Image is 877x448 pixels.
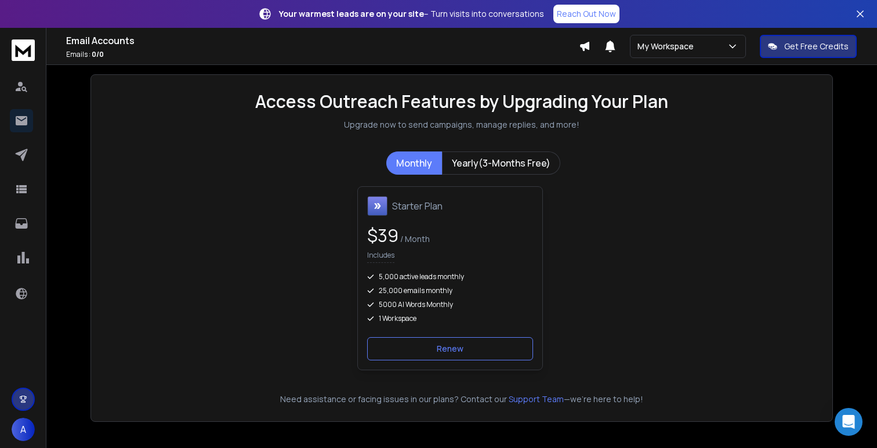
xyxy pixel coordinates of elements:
[760,35,857,58] button: Get Free Credits
[92,49,104,59] span: 0 / 0
[367,196,387,216] img: Starter Plan icon
[367,286,533,295] div: 25,000 emails monthly
[386,151,442,175] button: Monthly
[12,418,35,441] button: A
[279,8,424,19] strong: Your warmest leads are on your site
[553,5,619,23] a: Reach Out Now
[367,251,394,263] p: Includes
[557,8,616,20] p: Reach Out Now
[442,151,560,175] button: Yearly(3-Months Free)
[637,41,698,52] p: My Workspace
[835,408,862,436] div: Open Intercom Messenger
[367,314,533,323] div: 1 Workspace
[367,272,533,281] div: 5,000 active leads monthly
[367,300,533,309] div: 5000 AI Words Monthly
[367,223,398,247] span: $ 39
[279,8,544,20] p: – Turn visits into conversations
[784,41,849,52] p: Get Free Credits
[107,393,816,405] p: Need assistance or facing issues in our plans? Contact our —we're here to help!
[66,34,579,48] h1: Email Accounts
[367,337,533,360] button: Renew
[509,393,564,405] button: Support Team
[398,233,430,244] span: / Month
[392,199,443,213] h1: Starter Plan
[255,91,668,112] h1: Access Outreach Features by Upgrading Your Plan
[344,119,579,131] p: Upgrade now to send campaigns, manage replies, and more!
[12,39,35,61] img: logo
[66,50,579,59] p: Emails :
